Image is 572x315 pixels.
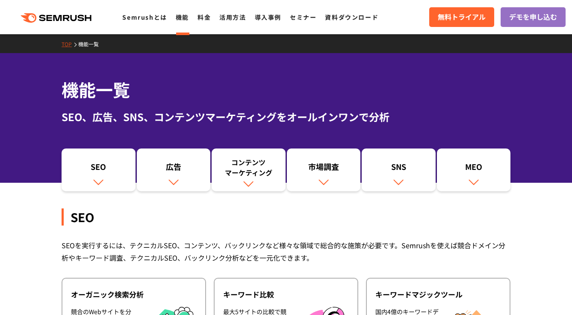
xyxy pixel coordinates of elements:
[509,12,557,23] span: デモを申し込む
[62,109,510,125] div: SEO、広告、SNS、コンテンツマーケティングをオールインワンで分析
[198,13,211,21] a: 料金
[290,13,316,21] a: セミナー
[375,289,501,300] div: キーワードマジックツール
[62,40,78,48] a: TOP
[137,149,211,191] a: 広告
[62,239,510,264] div: SEOを実行するには、テクニカルSEO、コンテンツ、バックリンクなど様々な領域で総合的な施策が必要です。Semrushを使えば競合ドメイン分析やキーワード調査、テクニカルSEO、バックリンク分析...
[325,13,378,21] a: 資料ダウンロード
[366,161,431,176] div: SNS
[212,149,286,191] a: コンテンツマーケティング
[62,149,136,191] a: SEO
[438,12,486,23] span: 無料トライアル
[78,40,105,48] a: 機能一覧
[219,13,246,21] a: 活用方法
[441,161,507,176] div: MEO
[122,13,167,21] a: Semrushとは
[362,149,436,191] a: SNS
[429,7,494,27] a: 無料トライアル
[437,149,511,191] a: MEO
[223,289,349,300] div: キーワード比較
[501,7,566,27] a: デモを申し込む
[62,77,510,102] h1: 機能一覧
[71,289,197,300] div: オーガニック検索分析
[66,161,131,176] div: SEO
[255,13,281,21] a: 導入事例
[62,208,510,226] div: SEO
[291,161,357,176] div: 市場調査
[141,161,206,176] div: 広告
[287,149,361,191] a: 市場調査
[216,157,281,178] div: コンテンツ マーケティング
[176,13,189,21] a: 機能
